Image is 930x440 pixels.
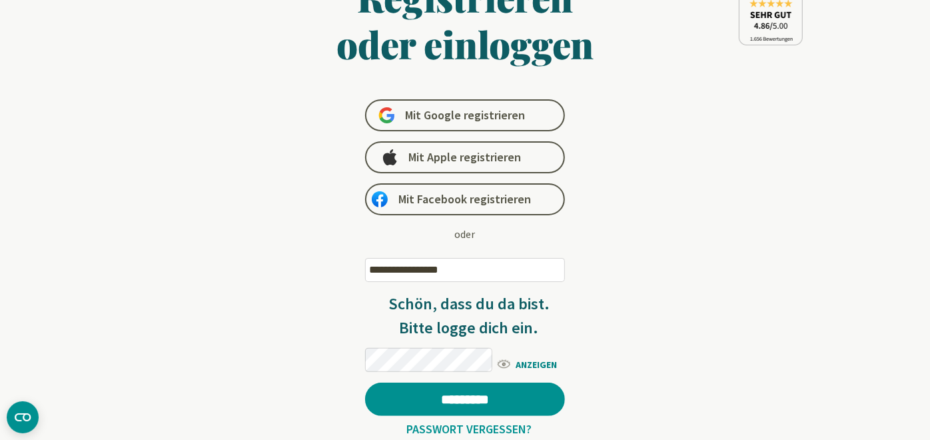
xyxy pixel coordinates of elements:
[365,141,565,173] a: Mit Apple registrieren
[365,292,572,340] h3: Schön, dass du da bist. Bitte logge dich ein.
[496,355,572,372] span: ANZEIGEN
[398,191,531,207] span: Mit Facebook registrieren
[7,401,39,433] button: CMP-Widget öffnen
[408,149,521,165] span: Mit Apple registrieren
[454,226,475,242] div: oder
[365,99,565,131] a: Mit Google registrieren
[365,183,565,215] a: Mit Facebook registrieren
[401,421,537,437] a: Passwort vergessen?
[405,107,525,123] span: Mit Google registrieren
